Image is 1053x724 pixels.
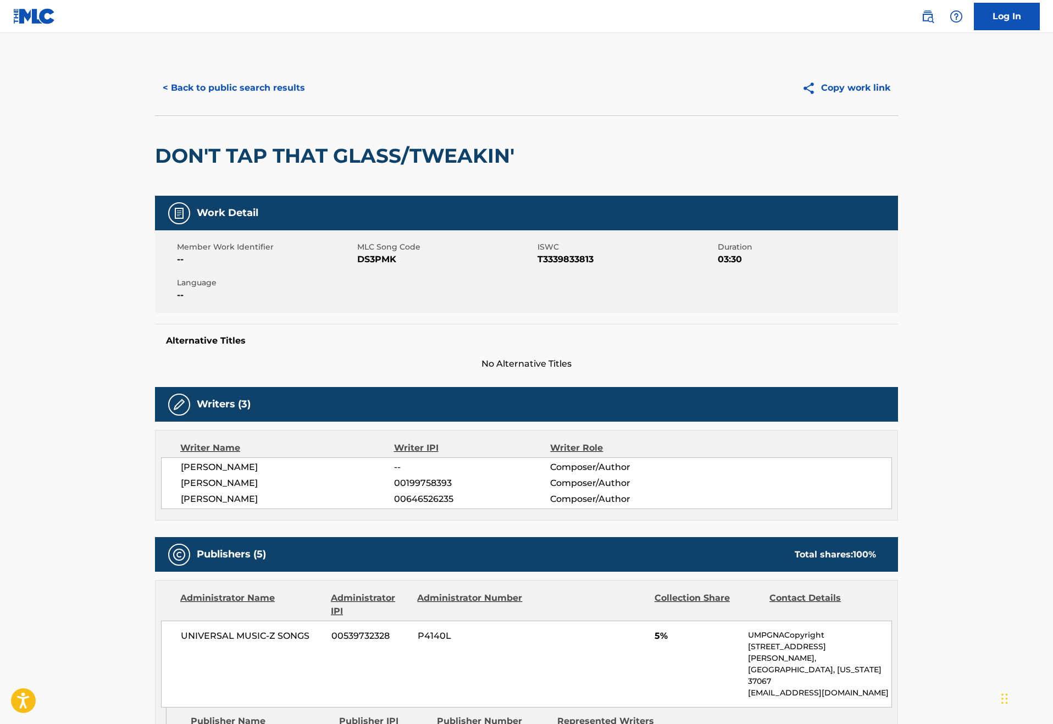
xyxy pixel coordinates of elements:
[655,629,740,643] span: 5%
[155,357,898,371] span: No Alternative Titles
[748,641,891,664] p: [STREET_ADDRESS][PERSON_NAME],
[974,3,1040,30] a: Log In
[748,629,891,641] p: UMPGNACopyright
[177,277,354,289] span: Language
[537,253,715,266] span: T3339833813
[945,5,967,27] div: Help
[921,10,934,23] img: search
[417,592,524,618] div: Administrator Number
[180,441,394,455] div: Writer Name
[917,5,939,27] a: Public Search
[173,398,186,411] img: Writers
[13,8,56,24] img: MLC Logo
[394,441,551,455] div: Writer IPI
[550,477,692,490] span: Composer/Author
[155,143,520,168] h2: DON'T TAP THAT GLASS/TWEAKIN'
[718,241,895,253] span: Duration
[197,548,266,561] h5: Publishers (5)
[550,493,692,506] span: Composer/Author
[173,548,186,561] img: Publishers
[177,241,354,253] span: Member Work Identifier
[853,549,876,560] span: 100 %
[748,664,891,687] p: [GEOGRAPHIC_DATA], [US_STATE] 37067
[331,629,409,643] span: 00539732328
[769,592,876,618] div: Contact Details
[180,592,323,618] div: Administrator Name
[197,398,251,411] h5: Writers (3)
[177,253,354,266] span: --
[998,671,1053,724] iframe: Chat Widget
[718,253,895,266] span: 03:30
[802,81,821,95] img: Copy work link
[357,253,535,266] span: DS3PMK
[394,493,550,506] span: 00646526235
[181,477,394,490] span: [PERSON_NAME]
[357,241,535,253] span: MLC Song Code
[394,477,550,490] span: 00199758393
[748,687,891,699] p: [EMAIL_ADDRESS][DOMAIN_NAME]
[655,592,761,618] div: Collection Share
[331,592,409,618] div: Administrator IPI
[155,74,313,102] button: < Back to public search results
[394,461,550,474] span: --
[950,10,963,23] img: help
[795,548,876,561] div: Total shares:
[537,241,715,253] span: ISWC
[166,335,887,346] h5: Alternative Titles
[181,493,394,506] span: [PERSON_NAME]
[418,629,524,643] span: P4140L
[1001,682,1008,715] div: Drag
[794,74,898,102] button: Copy work link
[173,207,186,220] img: Work Detail
[197,207,258,219] h5: Work Detail
[550,441,692,455] div: Writer Role
[181,629,323,643] span: UNIVERSAL MUSIC-Z SONGS
[550,461,692,474] span: Composer/Author
[181,461,394,474] span: [PERSON_NAME]
[177,289,354,302] span: --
